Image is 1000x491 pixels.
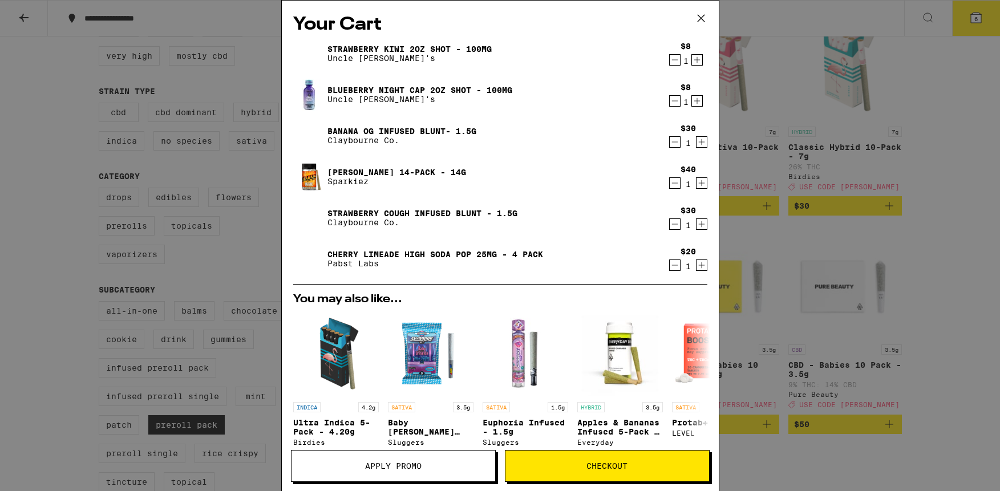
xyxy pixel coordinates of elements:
img: Strawberry Kiwi 2oz Shot - 100mg [293,38,325,70]
p: Euphoria Infused - 1.5g [483,418,568,436]
p: Uncle [PERSON_NAME]'s [327,54,492,63]
p: 1.5g [548,402,568,412]
a: [PERSON_NAME] 14-Pack - 14g [327,168,466,177]
a: Strawberry Cough Infused Blunt - 1.5g [327,209,517,218]
div: 1 [681,56,691,66]
p: INDICA [293,402,321,412]
button: Decrement [669,136,681,148]
div: 1 [681,262,696,271]
button: Decrement [669,218,681,230]
p: Apples & Bananas Infused 5-Pack - 3.5g [577,418,663,436]
div: 1 [681,98,691,107]
button: Decrement [669,177,681,189]
div: 1 [681,221,696,230]
img: Cherry Limeade High Soda Pop 25mg - 4 Pack [293,243,325,275]
p: Uncle [PERSON_NAME]'s [327,95,512,104]
div: 1 [681,139,696,148]
p: Baby [PERSON_NAME] Infused 5-pack - 3.5g [388,418,473,436]
p: Claybourne Co. [327,136,476,145]
div: Sluggers [388,439,473,446]
a: Cherry Limeade High Soda Pop 25mg - 4 Pack [327,250,543,259]
button: Apply Promo [291,450,496,482]
img: LEVEL - Protab+: Boost [672,311,758,396]
p: Sparkiez [327,177,466,186]
p: SATIVA [672,402,699,412]
p: Pabst Labs [327,259,543,268]
button: Increment [696,259,707,271]
button: Increment [691,95,703,107]
img: Sluggers - Baby Griselda Infused 5-pack - 3.5g [388,311,473,396]
button: Increment [696,177,707,189]
div: $30 [681,124,696,133]
img: Jack 14-Pack - 14g [293,161,325,193]
div: $8 [681,83,691,92]
img: Strawberry Cough Infused Blunt - 1.5g [293,202,325,234]
p: Ultra Indica 5-Pack - 4.20g [293,418,379,436]
img: Everyday - Apples & Bananas Infused 5-Pack - 3.5g [577,311,663,396]
button: Increment [696,218,707,230]
span: Hi. Need any help? [7,8,82,17]
p: 3.5g [642,402,663,412]
a: Open page for Euphoria Infused - 1.5g from Sluggers [483,311,568,452]
button: Decrement [669,95,681,107]
a: Strawberry Kiwi 2oz Shot - 100mg [327,44,492,54]
img: Banana OG Infused Blunt- 1.5g [293,120,325,152]
button: Decrement [669,259,681,271]
p: SATIVA [388,402,415,412]
img: Birdies - Ultra Indica 5-Pack - 4.20g [293,311,379,396]
p: Claybourne Co. [327,218,517,227]
p: SATIVA [483,402,510,412]
p: 4.2g [358,402,379,412]
div: Sluggers [483,439,568,446]
span: Apply Promo [365,462,422,470]
a: Open page for Apples & Bananas Infused 5-Pack - 3.5g from Everyday [577,311,663,452]
h2: You may also like... [293,294,707,305]
button: Increment [696,136,707,148]
img: Sluggers - Euphoria Infused - 1.5g [483,311,568,396]
div: LEVEL [672,429,758,437]
button: Decrement [669,54,681,66]
img: Blueberry Night Cap 2oz Shot - 100mg [293,79,325,111]
p: HYBRID [577,402,605,412]
a: Open page for Ultra Indica 5-Pack - 4.20g from Birdies [293,311,379,452]
div: Everyday [577,439,663,446]
p: 3.5g [453,402,473,412]
div: $20 [681,247,696,256]
div: 1 [681,180,696,189]
a: Open page for Baby Griselda Infused 5-pack - 3.5g from Sluggers [388,311,473,452]
div: $8 [681,42,691,51]
button: Increment [691,54,703,66]
a: Open page for Protab+: Boost from LEVEL [672,311,758,452]
a: Blueberry Night Cap 2oz Shot - 100mg [327,86,512,95]
button: Checkout [505,450,710,482]
a: Banana OG Infused Blunt- 1.5g [327,127,476,136]
div: Birdies [293,439,379,446]
div: $40 [681,165,696,174]
span: Checkout [586,462,627,470]
h2: Your Cart [293,12,707,38]
p: Protab+: Boost [672,418,758,427]
div: $30 [681,206,696,215]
